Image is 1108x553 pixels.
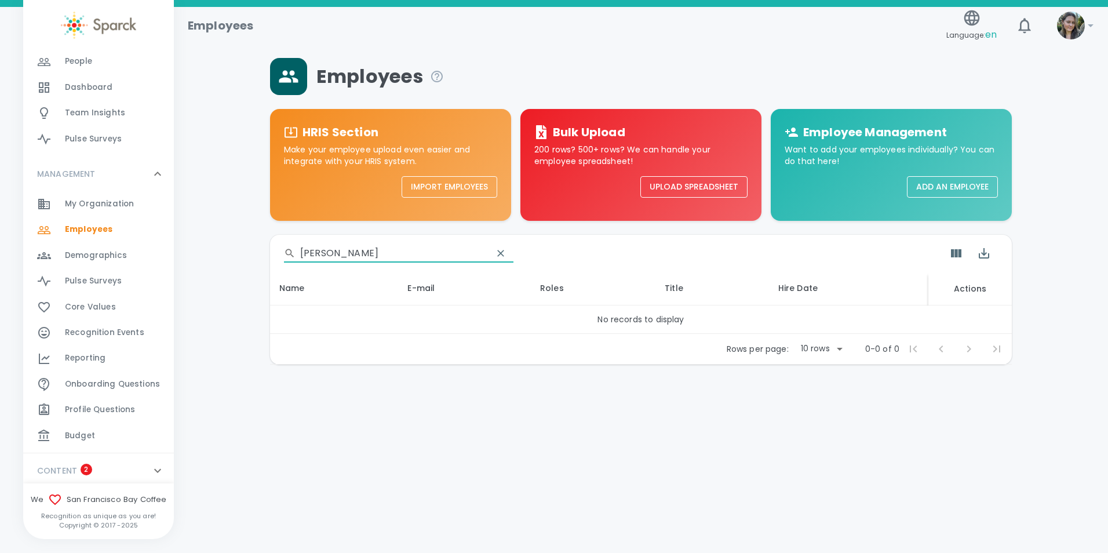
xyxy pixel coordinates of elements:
[37,168,96,180] p: MANAGEMENT
[316,65,444,88] span: Employees
[302,123,378,141] h6: HRIS Section
[65,198,134,210] span: My Organization
[61,12,136,39] img: Sparck logo
[983,335,1011,363] span: Last Page
[23,423,174,449] a: Budget
[553,123,625,141] h6: Bulk Upload
[188,16,253,35] h1: Employees
[407,281,522,295] div: E-mail
[927,335,955,363] span: Previous Page
[899,335,927,363] span: First Page
[23,157,174,191] div: MANAGEMENT
[942,239,970,267] button: Show Columns
[865,343,899,355] p: 0-0 of 0
[65,133,122,145] span: Pulse Surveys
[65,275,122,287] span: Pulse Surveys
[727,343,789,355] p: Rows per page:
[23,191,174,453] div: MANAGEMENT
[955,335,983,363] span: Next Page
[65,224,112,235] span: Employees
[798,343,833,354] div: 10 rows
[785,144,998,167] p: Want to add your employees individually? You can do that here!
[23,100,174,126] a: Team Insights
[65,379,160,390] span: Onboarding Questions
[65,404,136,416] span: Profile Questions
[23,345,174,371] a: Reporting
[985,28,997,41] span: en
[23,12,174,39] a: Sparck logo
[23,320,174,345] a: Recognition Events
[942,5,1001,46] button: Language:en
[65,327,144,339] span: Recognition Events
[23,75,174,100] a: Dashboard
[284,144,497,167] p: Make your employee upload even easier and integrate with your HRIS system.
[907,176,998,198] button: Add an Employee
[23,493,174,507] span: We San Francisco Bay Coffee
[65,82,112,93] span: Dashboard
[23,511,174,521] p: Recognition as unique as you are!
[23,49,174,74] a: People
[65,352,105,364] span: Reporting
[23,191,174,217] a: My Organization
[23,243,174,268] a: Demographics
[640,176,748,198] button: Upload Spreadsheet
[65,107,125,119] span: Team Insights
[23,397,174,423] a: Profile Questions
[270,305,1012,334] td: No records to display
[65,250,127,261] span: Demographics
[23,521,174,530] p: Copyright © 2017 - 2025
[970,239,998,267] button: Export
[23,372,174,397] a: Onboarding Questions
[946,27,997,43] span: Language:
[37,465,77,476] p: CONTENT
[665,281,760,295] div: Title
[495,248,506,259] svg: clear
[23,453,174,488] div: CONTENT2
[279,281,389,295] div: Name
[284,248,296,259] svg: Search
[803,123,947,141] h6: Employee Management
[65,430,95,442] span: Budget
[23,294,174,320] a: Core Values
[65,56,92,67] span: People
[488,241,513,266] button: Clear Search
[23,126,174,152] a: Pulse Surveys
[65,301,116,313] span: Core Values
[540,281,646,295] div: Roles
[300,244,483,263] input: Search
[1057,12,1085,39] img: Picture of Mackenzie
[81,464,92,475] span: 2
[23,268,174,294] a: Pulse Surveys
[402,176,497,198] button: Import Employees
[23,217,174,242] a: Employees
[534,144,748,167] p: 200 rows? 500+ rows? We can handle your employee spreadsheet!
[778,281,919,295] div: Hire Date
